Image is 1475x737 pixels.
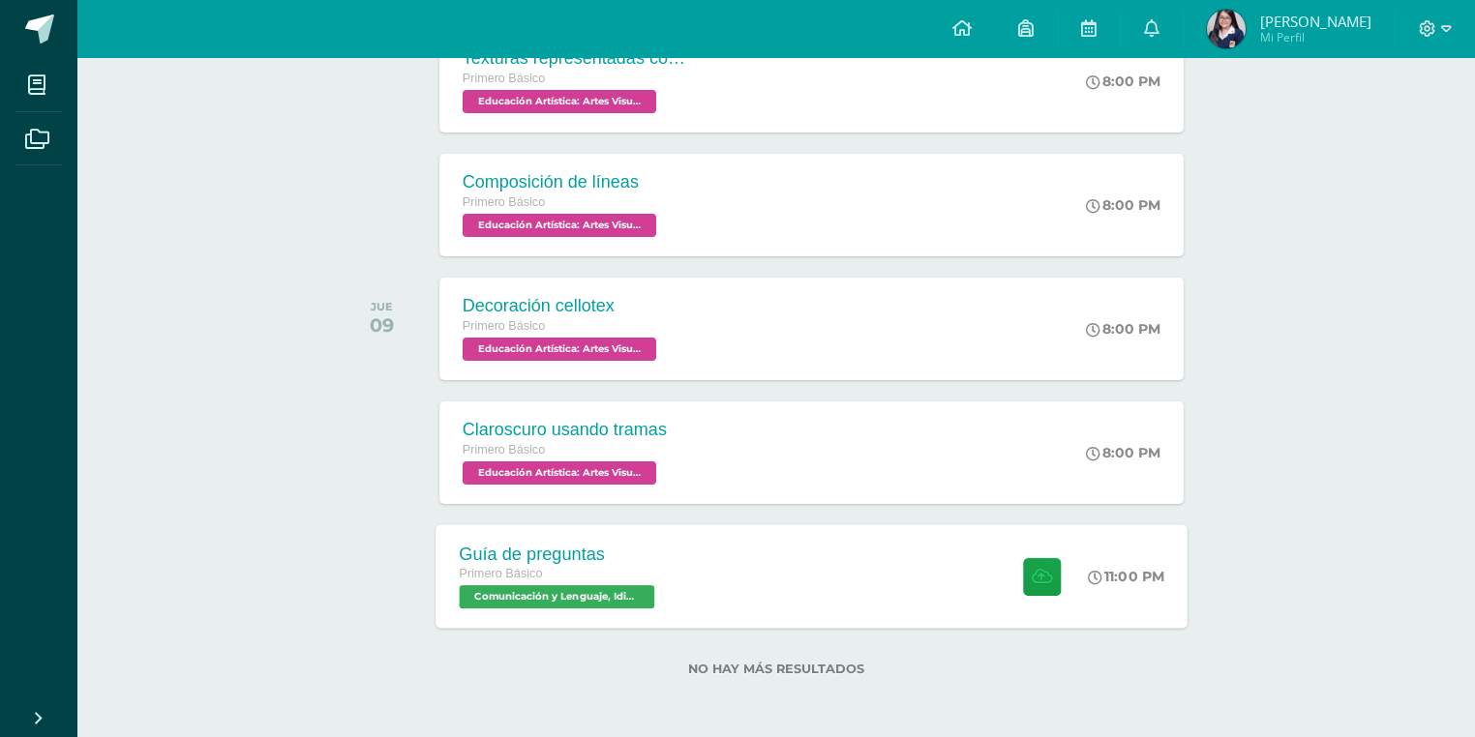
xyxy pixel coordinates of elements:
span: Primero Básico [463,443,545,457]
div: Texturas representadas con tramas [463,48,695,69]
div: Decoración cellotex [463,296,661,316]
div: 09 [370,313,394,337]
label: No hay más resultados [339,662,1215,676]
span: Educación Artística: Artes Visuales 'B' [463,338,656,361]
div: 8:00 PM [1086,196,1160,214]
span: Primero Básico [463,319,545,333]
div: Claroscuro usando tramas [463,420,667,440]
span: Primero Básico [459,567,542,580]
div: 11:00 PM [1088,568,1164,585]
span: Educación Artística: Artes Visuales 'B' [463,461,656,485]
div: 8:00 PM [1086,73,1160,90]
span: Primero Básico [463,72,545,85]
div: JUE [370,300,394,313]
span: Educación Artística: Artes Visuales 'B' [463,214,656,237]
div: 8:00 PM [1086,320,1160,338]
span: Mi Perfil [1260,29,1371,45]
div: Composición de líneas [463,172,661,192]
div: 8:00 PM [1086,444,1160,461]
img: 393de93c8a89279b17f83f408801ebc0.png [1207,10,1246,48]
span: Educación Artística: Artes Visuales 'B' [463,90,656,113]
span: Comunicación y Lenguaje, Idioma Español 'B' [459,585,654,608]
span: Primero Básico [463,195,545,209]
span: [PERSON_NAME] [1260,12,1371,31]
div: Guía de preguntas [459,544,659,564]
